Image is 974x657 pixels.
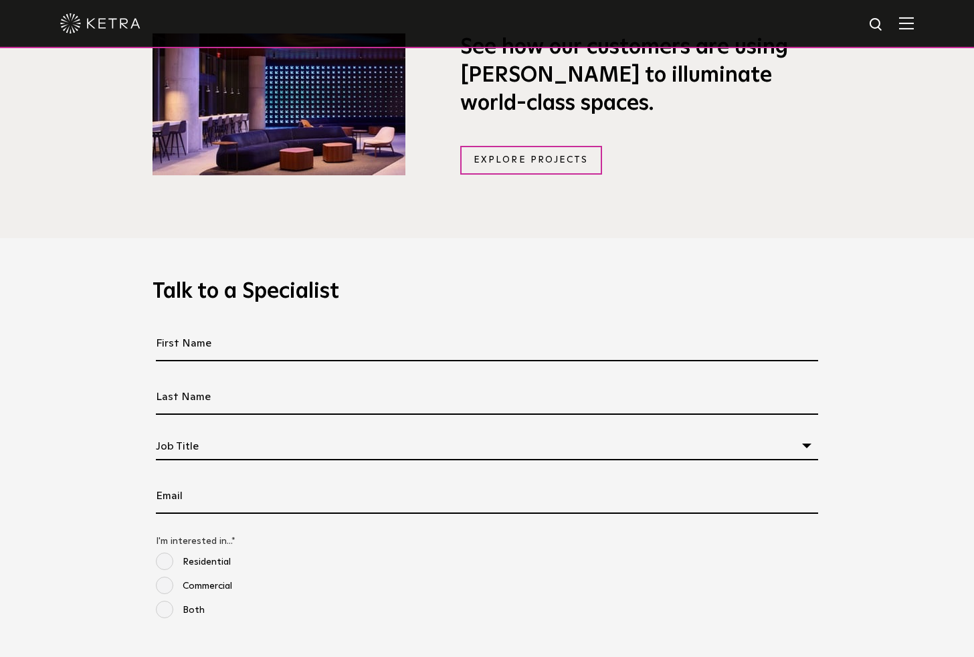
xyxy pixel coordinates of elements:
img: ketra-logo-2019-white [60,13,140,33]
img: Hamburger%20Nav.svg [899,17,914,29]
h3: Talk to a Specialist [153,278,821,306]
input: Last Name [156,380,818,415]
a: Explore Projects [460,146,602,175]
span: Residential [156,553,231,572]
span: I'm interested in... [156,537,231,546]
img: search icon [868,17,885,33]
span: Commercial [156,577,232,596]
h3: See how our customers are using [PERSON_NAME] to illuminate world-class spaces. [460,34,821,118]
input: Email [156,479,818,514]
img: Lobby at the SXSW building, awash in blue and warm orange light [153,33,405,175]
input: First Name [156,326,818,361]
div: Job Title [156,434,818,460]
span: Both [156,601,205,620]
